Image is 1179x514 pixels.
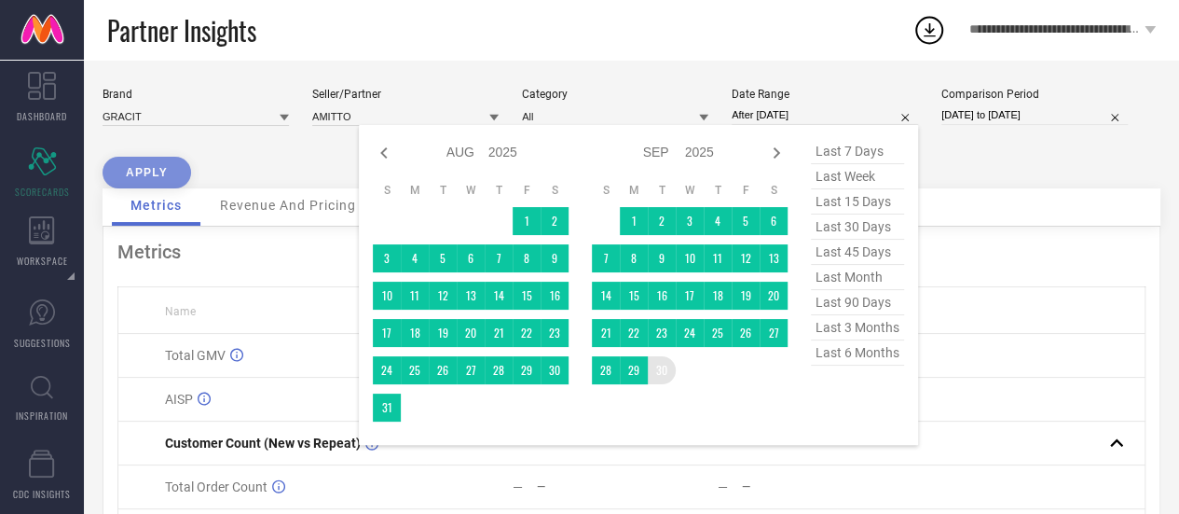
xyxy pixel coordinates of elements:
td: Tue Sep 16 2025 [648,282,676,310]
span: last 6 months [811,340,904,366]
td: Mon Aug 04 2025 [401,244,429,272]
td: Fri Sep 05 2025 [732,207,760,235]
th: Friday [513,183,541,198]
th: Thursday [485,183,513,198]
th: Sunday [373,183,401,198]
td: Thu Sep 11 2025 [704,244,732,272]
td: Sun Aug 24 2025 [373,356,401,384]
td: Thu Sep 04 2025 [704,207,732,235]
input: Select comparison period [941,105,1128,125]
div: Brand [103,88,289,101]
div: — [718,479,728,494]
span: Customer Count (New vs Repeat) [165,436,361,451]
td: Wed Sep 17 2025 [676,282,704,310]
td: Tue Sep 30 2025 [648,356,676,384]
td: Mon Sep 29 2025 [620,356,648,384]
th: Wednesday [676,183,704,198]
td: Thu Aug 07 2025 [485,244,513,272]
th: Saturday [541,183,569,198]
td: Tue Aug 12 2025 [429,282,457,310]
div: Next month [765,142,788,164]
td: Sun Aug 03 2025 [373,244,401,272]
th: Monday [620,183,648,198]
span: Name [165,305,196,318]
th: Saturday [760,183,788,198]
div: Category [522,88,708,101]
td: Fri Sep 19 2025 [732,282,760,310]
td: Fri Sep 12 2025 [732,244,760,272]
td: Tue Aug 19 2025 [429,319,457,347]
span: Revenue And Pricing [220,198,356,213]
td: Fri Aug 22 2025 [513,319,541,347]
td: Wed Sep 03 2025 [676,207,704,235]
td: Wed Aug 13 2025 [457,282,485,310]
td: Wed Aug 27 2025 [457,356,485,384]
th: Tuesday [648,183,676,198]
td: Thu Sep 25 2025 [704,319,732,347]
td: Sun Aug 10 2025 [373,282,401,310]
td: Fri Aug 08 2025 [513,244,541,272]
td: Sat Aug 23 2025 [541,319,569,347]
td: Wed Aug 20 2025 [457,319,485,347]
td: Sun Aug 17 2025 [373,319,401,347]
td: Mon Sep 15 2025 [620,282,648,310]
td: Sat Aug 02 2025 [541,207,569,235]
span: DASHBOARD [17,109,67,123]
td: Fri Aug 01 2025 [513,207,541,235]
td: Fri Aug 15 2025 [513,282,541,310]
div: Previous month [373,142,395,164]
span: last 15 days [811,189,904,215]
span: last 90 days [811,290,904,315]
td: Mon Sep 22 2025 [620,319,648,347]
th: Sunday [592,183,620,198]
td: Thu Aug 28 2025 [485,356,513,384]
td: Wed Sep 10 2025 [676,244,704,272]
td: Thu Aug 21 2025 [485,319,513,347]
input: Select date range [732,105,918,125]
td: Sat Sep 27 2025 [760,319,788,347]
span: WORKSPACE [17,254,68,268]
td: Sun Sep 07 2025 [592,244,620,272]
th: Wednesday [457,183,485,198]
td: Thu Sep 18 2025 [704,282,732,310]
span: CDC INSIGHTS [13,487,71,501]
span: SUGGESTIONS [14,336,71,350]
td: Fri Sep 26 2025 [732,319,760,347]
div: — [742,480,836,493]
div: Metrics [117,241,1145,263]
td: Mon Aug 25 2025 [401,356,429,384]
span: Total GMV [165,348,226,363]
td: Sun Sep 14 2025 [592,282,620,310]
span: INSPIRATION [16,409,68,423]
span: last 30 days [811,215,904,240]
span: last 7 days [811,139,904,164]
th: Monday [401,183,429,198]
td: Sat Sep 13 2025 [760,244,788,272]
td: Tue Sep 23 2025 [648,319,676,347]
th: Tuesday [429,183,457,198]
td: Sun Sep 21 2025 [592,319,620,347]
span: AISP [165,392,193,407]
td: Sat Aug 09 2025 [541,244,569,272]
div: — [537,480,631,493]
span: last 45 days [811,240,904,265]
td: Tue Sep 09 2025 [648,244,676,272]
td: Sat Aug 16 2025 [541,282,569,310]
td: Thu Aug 14 2025 [485,282,513,310]
td: Mon Sep 01 2025 [620,207,648,235]
td: Tue Sep 02 2025 [648,207,676,235]
div: Date Range [732,88,918,101]
td: Tue Aug 05 2025 [429,244,457,272]
div: Comparison Period [941,88,1128,101]
div: — [513,479,523,494]
span: Total Order Count [165,479,267,494]
span: last 3 months [811,315,904,340]
td: Sat Sep 06 2025 [760,207,788,235]
td: Tue Aug 26 2025 [429,356,457,384]
td: Mon Aug 18 2025 [401,319,429,347]
span: SCORECARDS [15,185,70,199]
td: Sat Sep 20 2025 [760,282,788,310]
span: last month [811,265,904,290]
th: Thursday [704,183,732,198]
td: Sun Sep 28 2025 [592,356,620,384]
